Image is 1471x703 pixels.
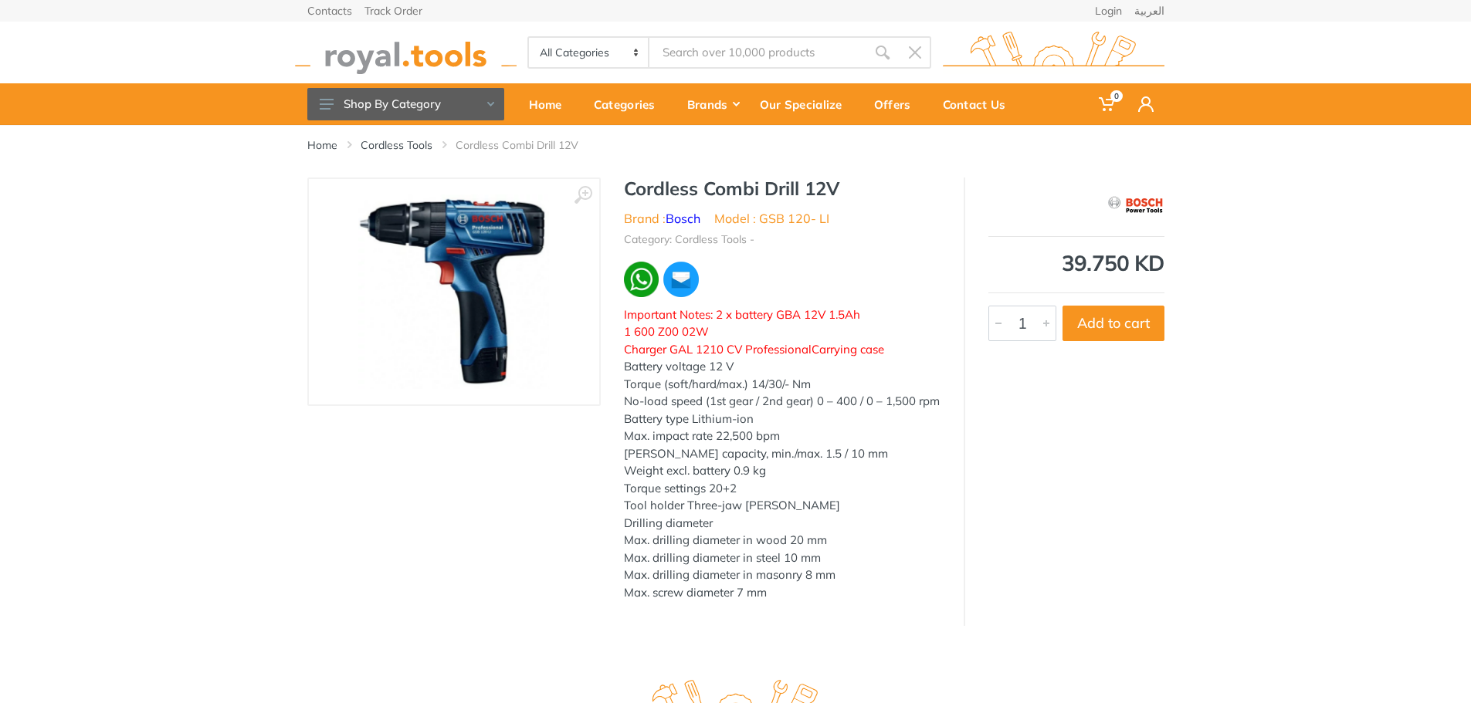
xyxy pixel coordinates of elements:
div: Home [518,88,583,120]
select: Category [529,38,650,67]
li: Model : GSB 120- LI [714,209,829,228]
a: Offers [863,83,932,125]
a: Track Order [364,5,422,16]
div: Contact Us [932,88,1027,120]
img: wa.webp [624,262,659,297]
div: Categories [583,88,676,120]
a: Our Specialize [749,83,863,125]
a: العربية [1134,5,1164,16]
img: Royal Tools - Cordless Combi Drill 12V [358,194,549,389]
img: royal.tools Logo [943,32,1164,74]
a: 0 [1088,83,1127,125]
li: Category: Cordless Tools - [624,232,754,248]
span: Important Notes: 2 x battery GBA 12V 1.5Ah 1 600 Z00 02W Charger GAL 1210 CV ProfessionalCarrying... [624,307,884,357]
img: Bosch [1107,185,1164,224]
button: Add to cart [1063,306,1164,341]
a: Categories [583,83,676,125]
img: royal.tools Logo [295,32,517,74]
a: Home [518,83,583,125]
div: Battery voltage 12 V Torque (soft/hard/max.) 14/30/- Nm No-load speed (1st gear / 2nd gear) 0 – 4... [624,306,941,602]
div: Brands [676,88,749,120]
h1: Cordless Combi Drill 12V [624,177,941,200]
nav: breadcrumb [307,137,1164,153]
li: Brand : [624,209,700,228]
input: Site search [649,36,866,69]
li: Cordless Combi Drill 12V [456,137,602,153]
div: 39.750 KD [988,252,1164,274]
a: Contact Us [932,83,1027,125]
img: ma.webp [662,260,700,299]
span: 0 [1110,90,1123,102]
a: Bosch [666,211,700,226]
div: Offers [863,88,932,120]
div: Our Specialize [749,88,863,120]
a: Cordless Tools [361,137,432,153]
a: Login [1095,5,1122,16]
button: Shop By Category [307,88,504,120]
a: Home [307,137,337,153]
a: Contacts [307,5,352,16]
